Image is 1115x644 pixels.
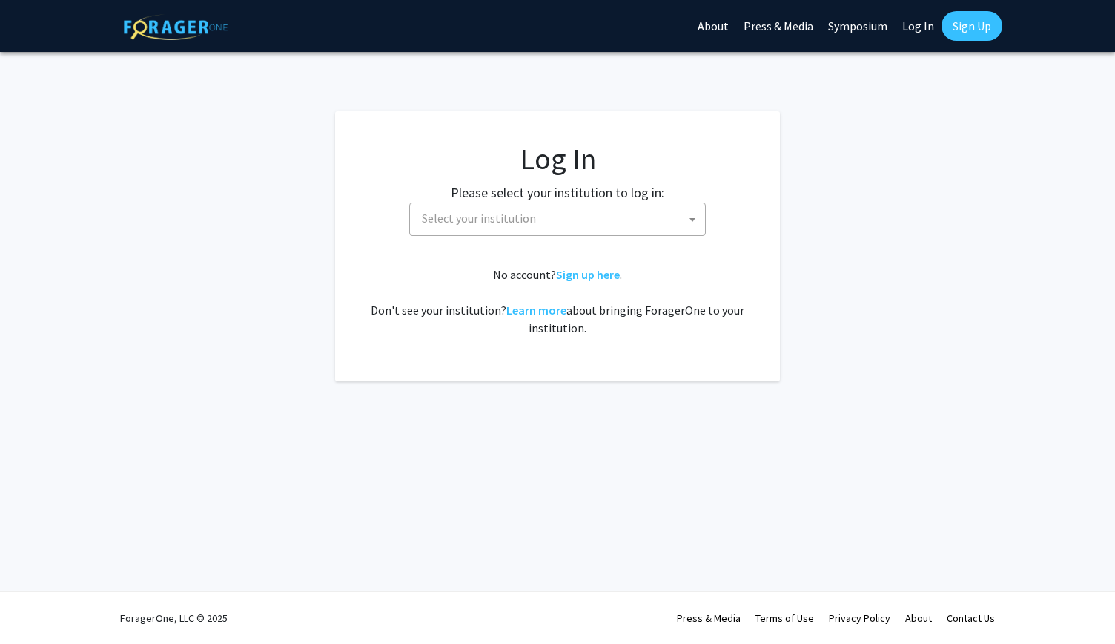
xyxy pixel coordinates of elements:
[120,592,228,644] div: ForagerOne, LLC © 2025
[409,203,706,236] span: Select your institution
[755,611,814,625] a: Terms of Use
[905,611,932,625] a: About
[365,141,750,177] h1: Log In
[829,611,890,625] a: Privacy Policy
[942,11,1002,41] a: Sign Up
[451,183,664,203] label: Please select your institution to log in:
[506,303,566,318] a: Learn more about bringing ForagerOne to your institution
[124,14,228,40] img: ForagerOne Logo
[422,211,536,226] span: Select your institution
[556,267,620,282] a: Sign up here
[365,266,750,337] div: No account? . Don't see your institution? about bringing ForagerOne to your institution.
[416,203,705,234] span: Select your institution
[677,611,741,625] a: Press & Media
[947,611,995,625] a: Contact Us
